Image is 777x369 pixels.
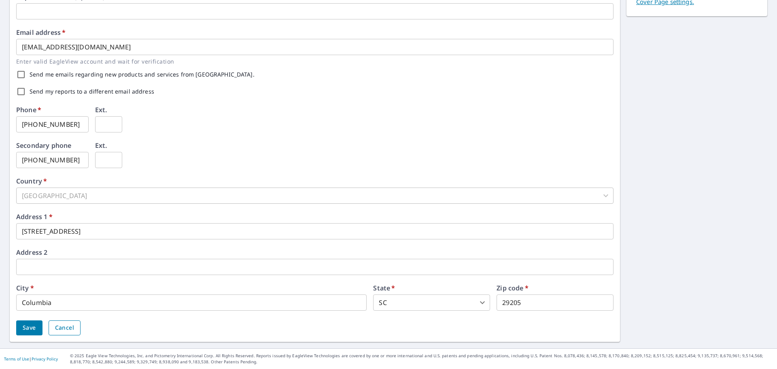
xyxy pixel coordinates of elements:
[49,320,81,335] button: Cancel
[16,57,608,66] p: Enter valid EagleView account and wait for verification
[4,356,29,362] a: Terms of Use
[16,320,42,335] button: Save
[373,294,490,311] div: SC
[16,142,71,149] label: Secondary phone
[373,285,395,291] label: State
[32,356,58,362] a: Privacy Policy
[497,285,529,291] label: Zip code
[16,213,53,220] label: Address 1
[16,107,41,113] label: Phone
[30,89,154,94] label: Send my reports to a different email address
[55,323,74,333] span: Cancel
[30,72,255,77] label: Send me emails regarding new products and services from [GEOGRAPHIC_DATA].
[95,142,107,149] label: Ext.
[16,249,47,256] label: Address 2
[16,285,34,291] label: City
[95,107,107,113] label: Ext.
[16,178,47,184] label: Country
[16,29,66,36] label: Email address
[23,323,36,333] span: Save
[16,188,614,204] div: [GEOGRAPHIC_DATA]
[4,356,58,361] p: |
[70,353,773,365] p: © 2025 Eagle View Technologies, Inc. and Pictometry International Corp. All Rights Reserved. Repo...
